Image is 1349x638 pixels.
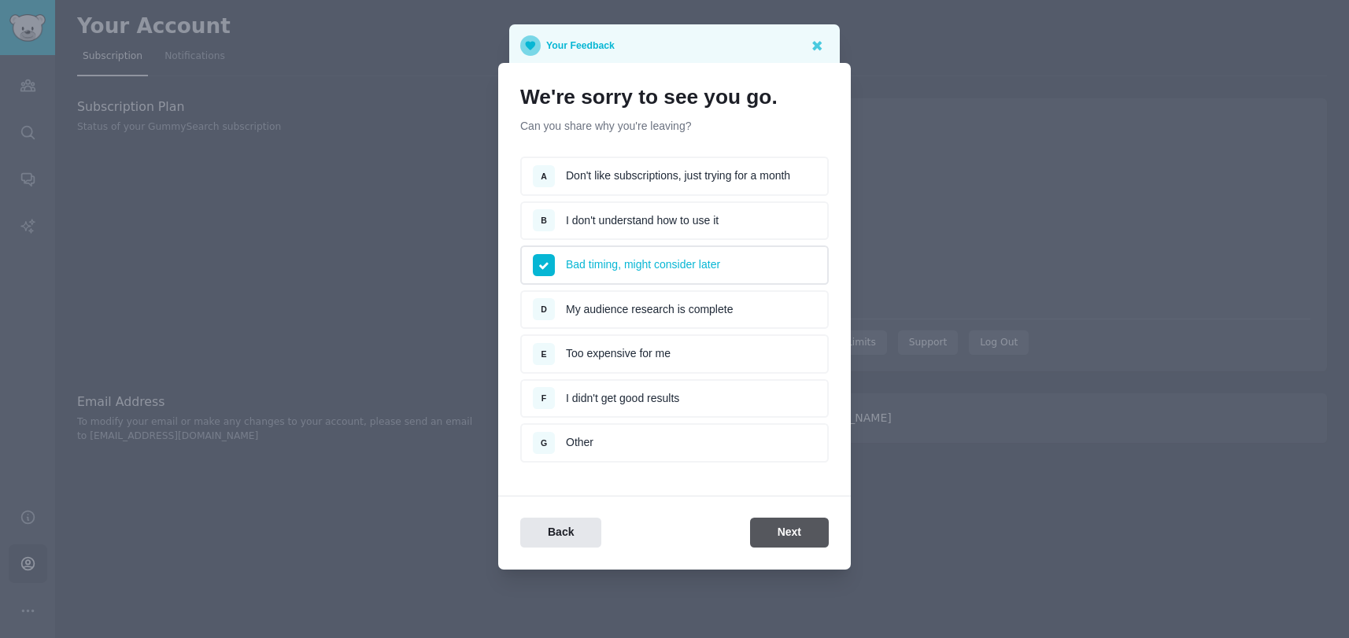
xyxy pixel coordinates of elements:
[520,518,601,548] button: Back
[546,35,615,56] p: Your Feedback
[541,349,546,359] span: E
[541,438,547,448] span: G
[520,118,829,135] p: Can you share why you're leaving?
[541,171,547,181] span: A
[541,304,547,314] span: D
[541,393,546,403] span: F
[750,518,829,548] button: Next
[520,85,829,110] h1: We're sorry to see you go.
[541,216,547,225] span: B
